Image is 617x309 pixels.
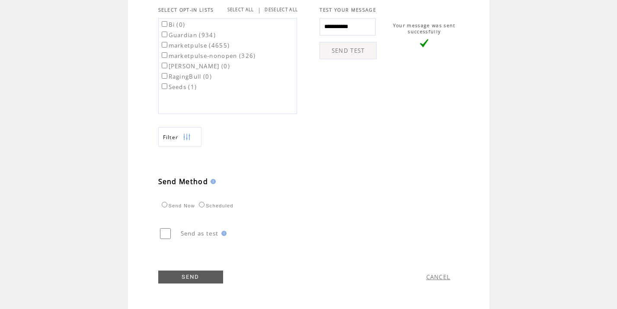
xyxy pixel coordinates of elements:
input: [PERSON_NAME] (0) [162,63,167,68]
input: Send Now [162,202,167,207]
img: filters.png [183,127,191,147]
a: SEND TEST [320,42,377,59]
label: Send Now [160,203,195,208]
img: help.gif [219,231,227,236]
a: DESELECT ALL [265,7,298,13]
span: Send as test [181,229,219,237]
input: Scheduled [199,202,205,207]
span: | [258,6,261,14]
input: marketpulse-nonopen (326) [162,52,167,58]
input: Bi (0) [162,21,167,27]
span: SELECT OPT-IN LISTS [158,7,214,13]
span: TEST YOUR MESSAGE [320,7,376,13]
label: Seeds (1) [160,83,197,91]
label: [PERSON_NAME] (0) [160,62,230,70]
a: CANCEL [426,273,451,281]
span: Send Method [158,177,208,186]
label: marketpulse (4655) [160,41,230,49]
label: RagingBull (0) [160,73,212,80]
label: Guardian (934) [160,31,216,39]
span: Show filters [163,134,179,141]
input: RagingBull (0) [162,73,167,79]
label: Bi (0) [160,21,185,29]
input: Guardian (934) [162,32,167,37]
input: marketpulse (4655) [162,42,167,48]
span: Your message was sent successfully [393,22,456,35]
label: marketpulse-nonopen (326) [160,52,256,60]
img: help.gif [208,179,216,184]
input: Seeds (1) [162,83,167,89]
a: Filter [158,127,201,147]
a: SELECT ALL [227,7,254,13]
img: vLarge.png [420,39,428,48]
label: Scheduled [197,203,233,208]
a: SEND [158,271,223,284]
